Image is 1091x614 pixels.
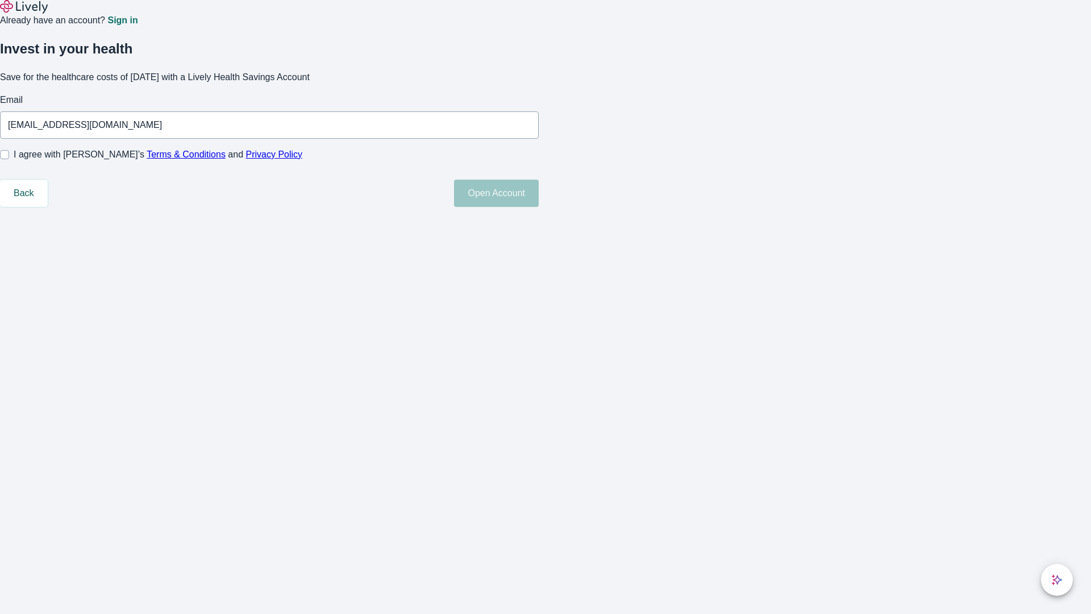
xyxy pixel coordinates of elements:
a: Privacy Policy [246,150,303,159]
svg: Lively AI Assistant [1051,574,1063,586]
span: I agree with [PERSON_NAME]’s and [14,148,302,161]
a: Terms & Conditions [147,150,226,159]
button: chat [1041,564,1073,596]
a: Sign in [107,16,138,25]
